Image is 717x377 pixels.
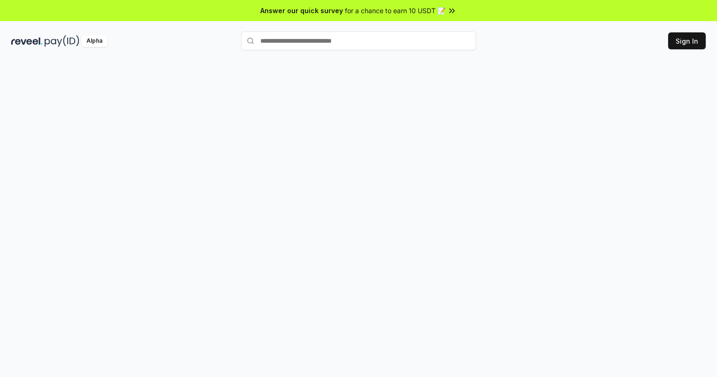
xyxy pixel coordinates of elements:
span: Answer our quick survey [260,6,343,15]
div: Alpha [81,35,108,47]
img: pay_id [45,35,79,47]
span: for a chance to earn 10 USDT 📝 [345,6,445,15]
img: reveel_dark [11,35,43,47]
button: Sign In [668,32,706,49]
